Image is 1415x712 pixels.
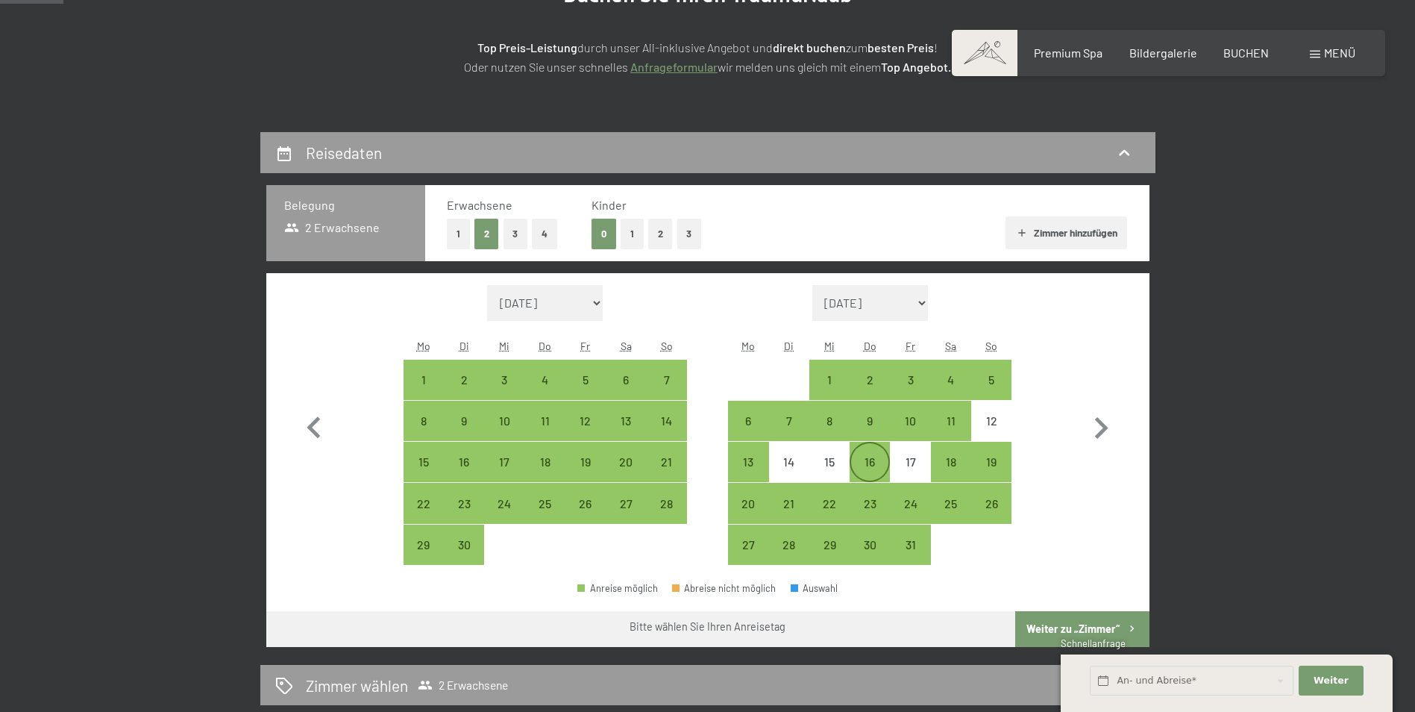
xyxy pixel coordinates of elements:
[973,456,1010,493] div: 19
[811,539,848,576] div: 29
[931,360,971,400] div: Sat Oct 04 2025
[527,415,564,452] div: 11
[565,483,606,523] div: Fri Sep 26 2025
[418,678,508,693] span: 2 Erwachsene
[525,360,565,400] div: Anreise möglich
[444,483,484,523] div: Tue Sep 23 2025
[525,401,565,441] div: Anreise möglich
[890,442,930,482] div: Anreise nicht möglich
[447,219,470,249] button: 1
[971,442,1011,482] div: Sun Oct 19 2025
[606,360,646,400] div: Sat Sep 06 2025
[646,483,686,523] div: Anreise möglich
[405,456,442,493] div: 15
[1015,611,1149,647] button: Weiter zu „Zimmer“
[404,525,444,565] div: Mon Sep 29 2025
[850,401,890,441] div: Anreise möglich
[809,360,850,400] div: Wed Oct 01 2025
[606,360,646,400] div: Anreise möglich
[890,442,930,482] div: Fri Oct 17 2025
[851,374,888,411] div: 2
[850,483,890,523] div: Anreise möglich
[1061,637,1126,649] span: Schnellanfrage
[773,40,846,54] strong: direkt buchen
[405,415,442,452] div: 8
[567,415,604,452] div: 12
[525,483,565,523] div: Anreise möglich
[405,498,442,535] div: 22
[630,619,785,634] div: Bitte wählen Sie Ihren Anreisetag
[730,498,767,535] div: 20
[850,525,890,565] div: Anreise möglich
[850,442,890,482] div: Anreise möglich
[1223,46,1269,60] a: BUCHEN
[932,498,970,535] div: 25
[444,442,484,482] div: Anreise möglich
[728,525,768,565] div: Anreise möglich
[1034,46,1102,60] a: Premium Spa
[728,483,768,523] div: Anreise möglich
[811,456,848,493] div: 15
[1299,666,1363,696] button: Weiter
[606,401,646,441] div: Anreise möglich
[811,415,848,452] div: 8
[730,415,767,452] div: 6
[769,401,809,441] div: Anreise möglich
[728,483,768,523] div: Mon Oct 20 2025
[906,340,915,352] abbr: Freitag
[728,401,768,441] div: Anreise möglich
[567,456,604,493] div: 19
[484,360,524,400] div: Wed Sep 03 2025
[474,219,499,249] button: 2
[445,498,483,535] div: 23
[851,498,888,535] div: 23
[672,584,776,593] div: Abreise nicht möglich
[565,401,606,441] div: Anreise möglich
[606,442,646,482] div: Sat Sep 20 2025
[565,442,606,482] div: Anreise möglich
[484,401,524,441] div: Anreise möglich
[728,442,768,482] div: Mon Oct 13 2025
[580,340,590,352] abbr: Freitag
[444,360,484,400] div: Tue Sep 02 2025
[931,401,971,441] div: Anreise möglich
[769,442,809,482] div: Tue Oct 14 2025
[292,285,336,566] button: Vorheriger Monat
[647,415,685,452] div: 14
[891,456,929,493] div: 17
[890,483,930,523] div: Anreise möglich
[945,340,956,352] abbr: Samstag
[646,401,686,441] div: Anreise möglich
[809,442,850,482] div: Anreise nicht möglich
[811,374,848,411] div: 1
[405,374,442,411] div: 1
[881,60,951,74] strong: Top Angebot.
[565,483,606,523] div: Anreise möglich
[445,539,483,576] div: 30
[532,219,557,249] button: 4
[647,498,685,535] div: 28
[477,40,577,54] strong: Top Preis-Leistung
[607,456,644,493] div: 20
[444,442,484,482] div: Tue Sep 16 2025
[607,415,644,452] div: 13
[646,401,686,441] div: Sun Sep 14 2025
[404,360,444,400] div: Anreise möglich
[891,498,929,535] div: 24
[971,360,1011,400] div: Sun Oct 05 2025
[850,360,890,400] div: Thu Oct 02 2025
[730,539,767,576] div: 27
[850,360,890,400] div: Anreise möglich
[306,675,408,696] h2: Zimmer wählen
[445,374,483,411] div: 2
[565,401,606,441] div: Fri Sep 12 2025
[525,360,565,400] div: Thu Sep 04 2025
[606,401,646,441] div: Sat Sep 13 2025
[931,360,971,400] div: Anreise möglich
[1314,674,1349,687] span: Weiter
[971,483,1011,523] div: Anreise möglich
[1129,46,1197,60] span: Bildergalerie
[769,525,809,565] div: Anreise möglich
[647,374,685,411] div: 7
